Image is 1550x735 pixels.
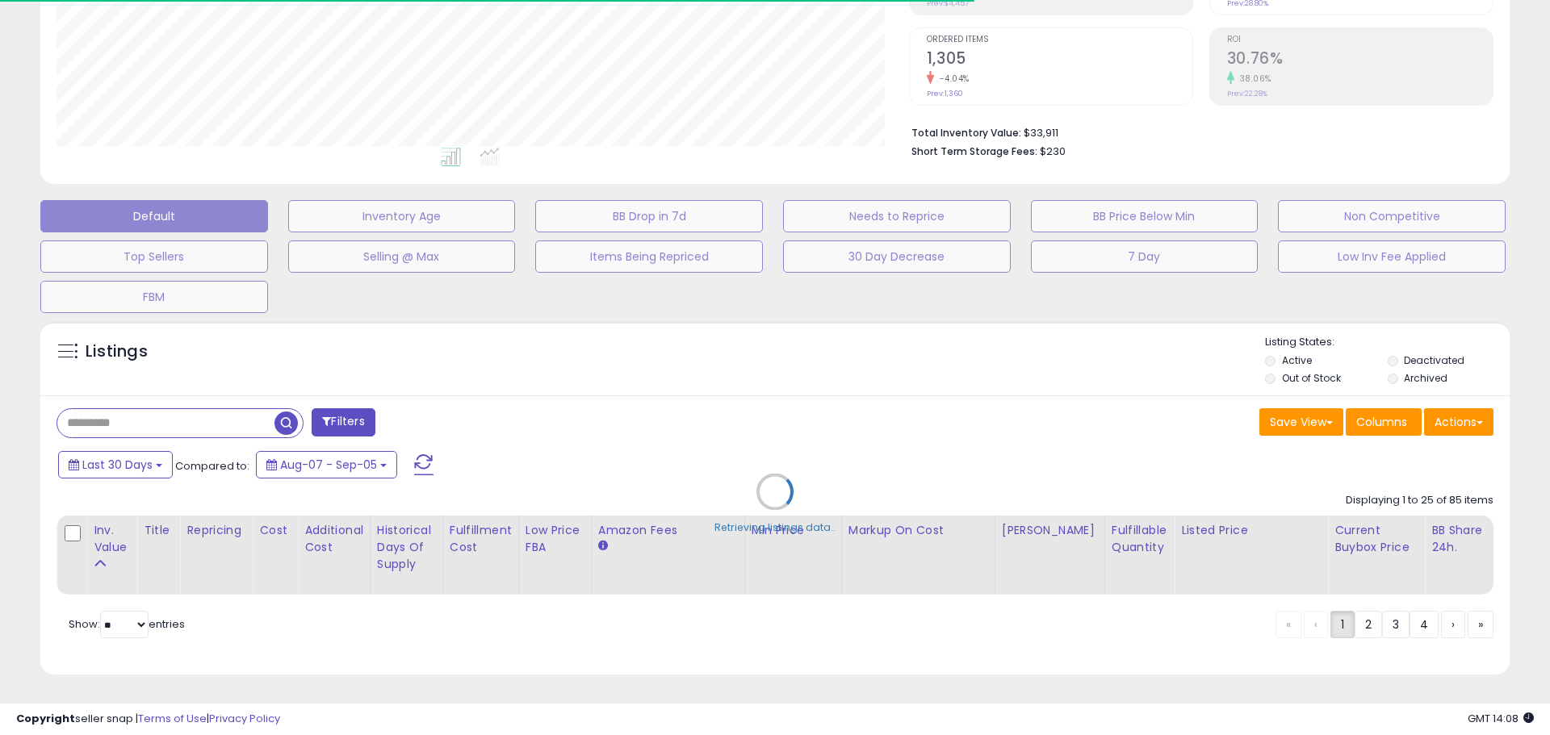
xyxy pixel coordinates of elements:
button: Items Being Repriced [535,240,763,273]
li: $33,911 [911,122,1481,141]
button: Inventory Age [288,200,516,232]
b: Total Inventory Value: [911,126,1021,140]
button: 7 Day [1031,240,1259,273]
button: Low Inv Fee Applied [1278,240,1506,273]
small: Prev: 1,360 [927,89,963,98]
small: 38.06% [1234,73,1271,85]
h2: 1,305 [927,49,1192,71]
small: Prev: 22.28% [1227,89,1267,98]
button: FBM [40,281,268,313]
span: 2025-10-6 14:08 GMT [1468,711,1534,726]
a: Privacy Policy [209,711,280,726]
button: Default [40,200,268,232]
h2: 30.76% [1227,49,1493,71]
div: seller snap | | [16,712,280,727]
button: Selling @ Max [288,240,516,273]
button: Needs to Reprice [783,200,1011,232]
button: 30 Day Decrease [783,240,1011,273]
button: Non Competitive [1278,200,1506,232]
button: Top Sellers [40,240,268,273]
b: Short Term Storage Fees: [911,144,1037,158]
a: Terms of Use [138,711,207,726]
button: BB Drop in 7d [535,200,763,232]
span: ROI [1227,35,1493,44]
div: Retrieving listings data.. [714,520,836,534]
span: Ordered Items [927,35,1192,44]
strong: Copyright [16,711,75,726]
span: $230 [1040,144,1066,159]
small: -4.04% [934,73,970,85]
button: BB Price Below Min [1031,200,1259,232]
